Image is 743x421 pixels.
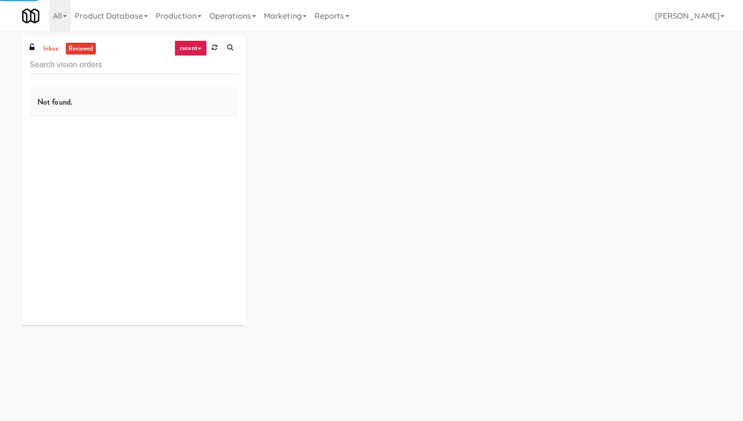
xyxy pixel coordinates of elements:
[41,43,61,55] a: inbox
[22,7,39,25] img: Micromart
[37,96,73,108] span: Not found.
[66,43,96,55] a: reviewed
[29,56,238,74] input: Search vision orders
[174,40,207,56] a: recent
